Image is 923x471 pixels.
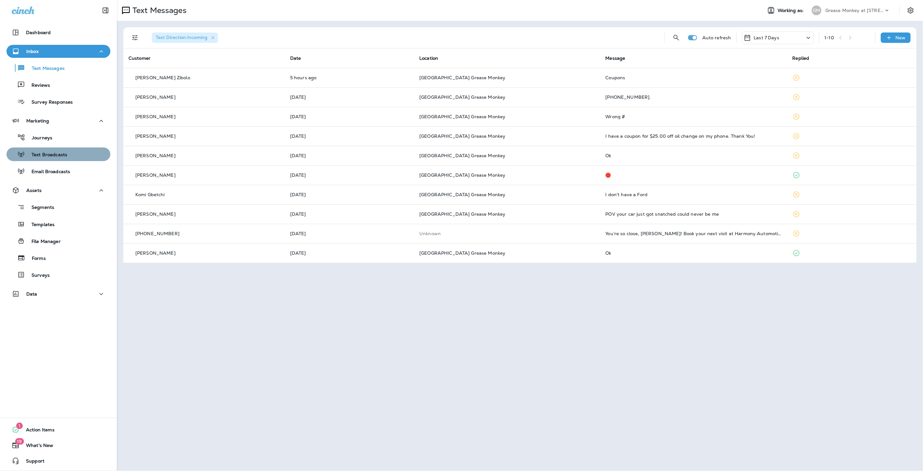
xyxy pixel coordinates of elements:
[419,192,505,197] span: [GEOGRAPHIC_DATA] Grease Monkey
[16,423,23,429] span: 1
[290,134,409,139] p: Aug 8, 2025 09:37 AM
[290,250,409,256] p: Aug 5, 2025 10:38 AM
[290,211,409,217] p: Aug 6, 2025 02:50 PM
[606,153,782,158] div: Ok
[19,443,53,451] span: What's New
[419,172,505,178] span: [GEOGRAPHIC_DATA] Grease Monkey
[25,152,67,158] p: Text Broadcasts
[419,114,505,120] span: [GEOGRAPHIC_DATA] Grease Monkey
[290,55,301,61] span: Date
[152,32,218,43] div: Text Direction:Incoming
[135,153,176,158] p: [PERSON_NAME]
[25,99,73,106] p: Survey Responses
[26,49,39,54] p: Inbox
[6,251,110,265] button: Forms
[6,268,110,282] button: Surveys
[25,135,52,141] p: Journeys
[19,458,44,466] span: Support
[26,291,37,297] p: Data
[606,231,782,236] div: You’re so close, PHILIP! Book your next visit at Harmony Automotive - Aurora and receive two time...
[290,153,409,158] p: Aug 7, 2025 12:02 PM
[6,114,110,127] button: Marketing
[6,147,110,161] button: Text Broadcasts
[6,287,110,300] button: Data
[812,6,821,15] div: GM
[754,35,780,40] p: Last 7 Days
[15,438,24,445] span: 19
[25,169,70,175] p: Email Broadcasts
[419,133,505,139] span: [GEOGRAPHIC_DATA] Grease Monkey
[129,55,151,61] span: Customer
[702,35,731,40] p: Auto refresh
[19,427,55,435] span: Action Items
[25,205,54,211] p: Segments
[135,75,190,80] p: [PERSON_NAME] Zibolo
[6,423,110,436] button: 1Action Items
[606,55,625,61] span: Message
[25,83,50,89] p: Reviews
[825,35,834,40] div: 1 - 10
[6,164,110,178] button: Email Broadcasts
[6,95,110,108] button: Survey Responses
[290,75,409,80] p: Aug 11, 2025 08:51 AM
[135,172,176,178] p: [PERSON_NAME]
[419,211,505,217] span: [GEOGRAPHIC_DATA] Grease Monkey
[606,211,782,217] div: POV your car just got snatched could never be me
[156,34,207,40] span: Text Direction : Incoming
[26,188,42,193] p: Assets
[135,211,176,217] p: [PERSON_NAME]
[606,250,782,256] div: Ok
[25,239,61,245] p: File Manager
[25,256,46,262] p: Forms
[6,184,110,197] button: Assets
[130,6,187,15] p: Text Messages
[26,30,51,35] p: Dashboard
[6,61,110,75] button: Text Messages
[135,250,176,256] p: [PERSON_NAME]
[670,31,683,44] button: Search Messages
[135,114,176,119] p: [PERSON_NAME]
[419,94,505,100] span: [GEOGRAPHIC_DATA] Grease Monkey
[290,95,409,100] p: Aug 9, 2025 01:59 PM
[419,153,505,159] span: [GEOGRAPHIC_DATA] Grease Monkey
[6,78,110,92] button: Reviews
[606,95,782,100] div: 1-866-280-9988.
[135,134,176,139] p: [PERSON_NAME]
[6,131,110,144] button: Journeys
[606,172,782,178] div: 🛑
[25,66,65,72] p: Text Messages
[25,273,50,279] p: Surveys
[419,231,595,236] p: This customer does not have a last location and the phone number they messaged is not assigned to...
[606,134,782,139] div: I have a coupon for $25.00 off oil change on my phone. Thank You!
[6,454,110,467] button: Support
[96,4,115,17] button: Collapse Sidebar
[290,231,409,236] p: Aug 5, 2025 12:34 PM
[419,250,505,256] span: [GEOGRAPHIC_DATA] Grease Monkey
[905,5,917,16] button: Settings
[6,45,110,58] button: Inbox
[896,35,906,40] p: New
[793,55,809,61] span: Replied
[26,118,49,123] p: Marketing
[6,200,110,214] button: Segments
[6,217,110,231] button: Templates
[6,439,110,452] button: 19What's New
[135,231,179,236] p: [PHONE_NUMBER]
[290,172,409,178] p: Aug 7, 2025 10:40 AM
[6,26,110,39] button: Dashboard
[6,234,110,248] button: File Manager
[419,55,438,61] span: Location
[129,31,142,44] button: Filters
[606,75,782,80] div: Coupons
[778,8,805,13] span: Working as:
[825,8,884,13] p: Grease Monkey at [STREET_ADDRESS]
[606,114,782,119] div: Wrong #
[25,222,55,228] p: Templates
[606,192,782,197] div: I don't have a Ford
[290,192,409,197] p: Aug 6, 2025 04:03 PM
[419,75,505,81] span: [GEOGRAPHIC_DATA] Grease Monkey
[290,114,409,119] p: Aug 8, 2025 01:19 PM
[135,95,176,100] p: [PERSON_NAME]
[135,192,165,197] p: Komi Gbetchi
